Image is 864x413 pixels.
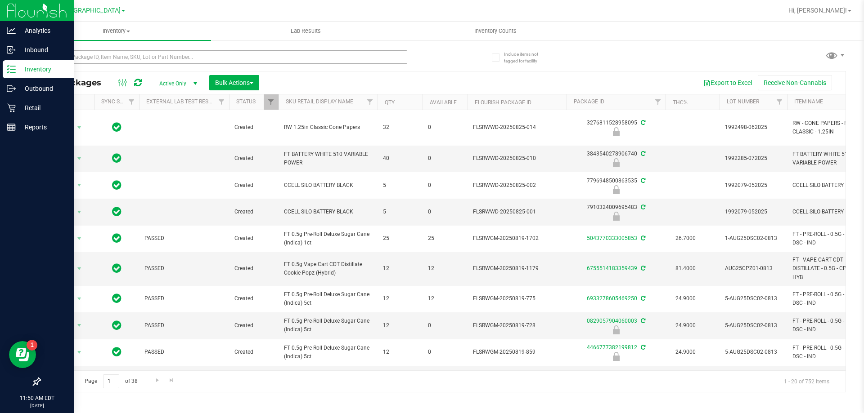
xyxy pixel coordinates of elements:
span: 24.9000 [671,346,700,359]
span: 12 [428,264,462,273]
span: PASSED [144,294,224,303]
a: 0829057904060003 [587,318,637,324]
button: Receive Non-Cannabis [758,75,832,90]
a: Filter [651,94,666,110]
span: FT - PRE-ROLL - 0.5G - 5CT - DSC - IND [792,344,860,361]
span: 0 [428,208,462,216]
span: 24.9000 [671,319,700,332]
span: FT 0.5g Vape Cart CDT Distillate Cookie Popz (Hybrid) [284,260,372,277]
inline-svg: Inbound [7,45,16,54]
span: Sync from Compliance System [639,151,645,157]
span: Sync from Compliance System [639,120,645,126]
span: In Sync [112,205,121,218]
span: select [74,346,85,359]
span: In Sync [112,179,121,191]
span: Sync from Compliance System [639,318,645,324]
span: 1992079-052025 [725,208,782,216]
span: Created [234,123,273,132]
span: Sync from Compliance System [639,295,645,302]
a: Package ID [574,98,604,105]
button: Bulk Actions [209,75,259,90]
span: RW 1.25in Classic Cone Papers [284,123,372,132]
span: FLSRWWD-20250825-002 [473,181,561,190]
span: FT 0.5g Pre-Roll Deluxe Sugar Cane (Indica) 5ct [284,344,372,361]
span: Sync from Compliance System [639,235,645,241]
span: 5 [383,181,417,190]
span: FLSRWWD-20250825-010 [473,154,561,163]
span: FT - PRE-ROLL - 0.5G - 5CT - DSC - IND [792,290,860,307]
span: 12 [383,264,417,273]
span: 12 [383,321,417,330]
p: Inventory [16,64,70,75]
span: PASSED [144,348,224,356]
span: FT BATTERY WHITE 510 VARIABLE POWER [284,150,372,167]
button: Export to Excel [697,75,758,90]
a: Item Name [794,98,823,105]
span: 1992079-052025 [725,181,782,190]
span: 26.7000 [671,232,700,245]
span: In Sync [112,232,121,244]
span: Created [234,234,273,243]
span: In Sync [112,152,121,164]
a: Filter [124,94,139,110]
span: 5 [383,208,417,216]
div: 7910324009695483 [565,203,667,221]
span: Created [234,181,273,190]
inline-svg: Inventory [7,65,16,74]
span: FT BATTERY WHITE 510 VARIABLE POWER [792,150,860,167]
span: 32 [383,123,417,132]
a: Sync Status [101,98,136,105]
span: Hi, [PERSON_NAME]! [788,7,847,14]
span: Sync from Compliance System [639,178,645,184]
a: Filter [772,94,787,110]
a: 6933278605469250 [587,295,637,302]
span: Created [234,208,273,216]
span: FLSRWWD-20250825-014 [473,123,561,132]
span: select [74,232,85,245]
div: 3276811528958095 [565,119,667,136]
a: Filter [264,94,279,110]
a: Flourish Package ID [475,99,531,106]
p: Analytics [16,25,70,36]
div: Newly Received [565,212,667,221]
span: 1 - 20 of 752 items [777,374,837,388]
span: select [74,293,85,305]
span: 5-AUG25DSC02-0813 [725,348,782,356]
span: 81.4000 [671,262,700,275]
span: select [74,319,85,332]
span: Sync from Compliance System [639,204,645,210]
span: 0 [428,348,462,356]
span: RW - CONE PAPERS - RAW - CLASSIC - 1.25IN [792,119,860,136]
a: Filter [214,94,229,110]
span: 40 [383,154,417,163]
span: 25 [383,234,417,243]
div: Newly Received [565,158,667,167]
span: PASSED [144,321,224,330]
inline-svg: Analytics [7,26,16,35]
span: All Packages [47,78,110,88]
span: FT 0.5g Pre-Roll Deluxe Sugar Cane (Indica) 5ct [284,290,372,307]
a: 4466777382199812 [587,344,637,351]
span: FLSRWGM-20250819-775 [473,294,561,303]
iframe: Resource center unread badge [27,340,37,351]
div: Newly Received [565,127,667,136]
span: 12 [428,294,462,303]
span: select [74,152,85,165]
span: 1-AUG25DSC02-0813 [725,234,782,243]
span: CCELL SILO BATTERY BLACK [284,208,372,216]
inline-svg: Reports [7,123,16,132]
span: In Sync [112,319,121,332]
span: FT - PRE-ROLL - 0.5G - 5CT - DSC - IND [792,317,860,334]
a: Filter [363,94,378,110]
span: CCELL SILO BATTERY BLACK [284,181,372,190]
a: Available [430,99,457,106]
span: Sync from Compliance System [639,265,645,271]
span: 1992498-062025 [725,123,782,132]
div: Newly Received [565,352,667,361]
p: Reports [16,122,70,133]
div: Newly Received [565,325,667,334]
span: 0 [428,154,462,163]
span: FLSRWGM-20250819-859 [473,348,561,356]
span: 12 [383,294,417,303]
